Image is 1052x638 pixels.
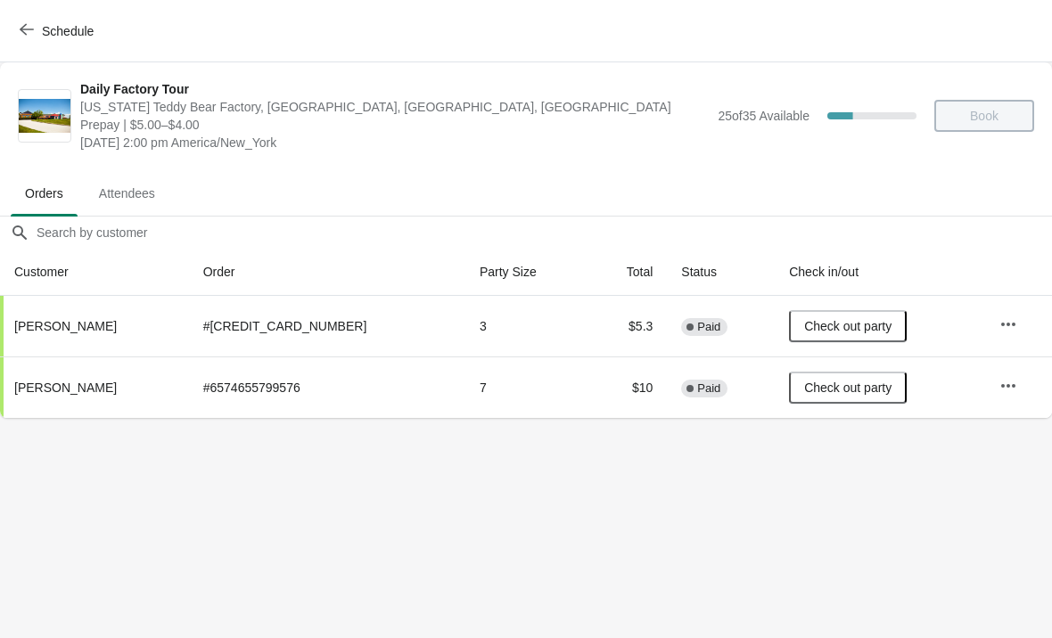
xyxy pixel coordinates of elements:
span: Check out party [804,380,892,395]
td: $5.3 [588,296,668,356]
button: Schedule [9,15,108,47]
span: 25 of 35 Available [718,109,810,123]
span: Attendees [85,177,169,209]
th: Party Size [465,249,588,296]
td: # [CREDIT_CARD_NUMBER] [189,296,465,356]
td: 7 [465,356,588,418]
span: Check out party [804,319,892,333]
span: Paid [697,320,720,334]
td: $10 [588,356,668,418]
span: Prepay | $5.00–$4.00 [80,116,709,134]
span: Orders [11,177,78,209]
span: [DATE] 2:00 pm America/New_York [80,134,709,151]
th: Order [189,249,465,296]
span: [PERSON_NAME] [14,319,117,333]
td: 3 [465,296,588,356]
th: Check in/out [775,249,985,296]
button: Check out party [789,372,907,404]
span: [US_STATE] Teddy Bear Factory, [GEOGRAPHIC_DATA], [GEOGRAPHIC_DATA], [GEOGRAPHIC_DATA] [80,98,709,116]
span: Schedule [42,24,94,38]
span: [PERSON_NAME] [14,380,117,395]
input: Search by customer [36,217,1052,249]
td: # 6574655799576 [189,356,465,418]
th: Total [588,249,668,296]
span: Daily Factory Tour [80,80,709,98]
img: Daily Factory Tour [19,99,70,134]
span: Paid [697,381,720,396]
th: Status [667,249,775,296]
button: Check out party [789,310,907,342]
